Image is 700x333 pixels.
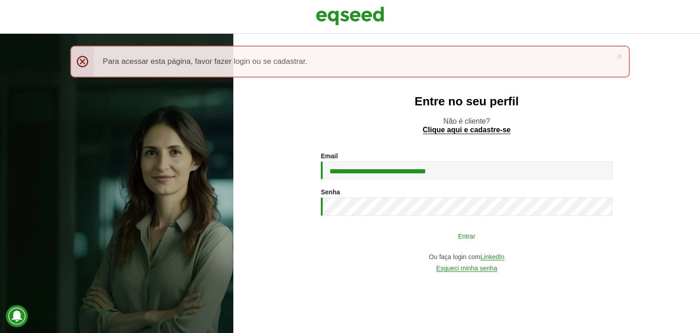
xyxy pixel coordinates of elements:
[70,46,630,78] div: Para acessar esta página, favor fazer login ou se cadastrar.
[480,254,504,260] a: LinkedIn
[436,265,497,272] a: Esqueci minha senha
[321,254,612,260] div: Ou faça login com
[617,51,622,61] a: ×
[321,189,340,195] label: Senha
[423,126,511,134] a: Clique aqui e cadastre-se
[252,117,682,134] p: Não é cliente?
[348,227,585,245] button: Entrar
[316,5,384,27] img: EqSeed Logo
[321,153,338,159] label: Email
[252,95,682,108] h2: Entre no seu perfil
